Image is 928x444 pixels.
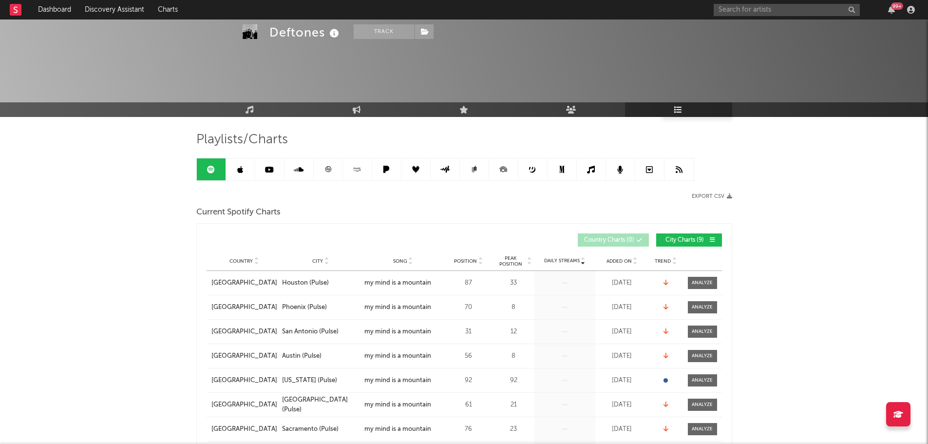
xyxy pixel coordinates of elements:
div: 99 + [891,2,903,10]
a: Austin (Pulse) [282,351,360,361]
span: Added On [606,258,632,264]
a: [GEOGRAPHIC_DATA] [211,303,277,312]
div: [DATE] [598,425,646,434]
div: 12 [495,327,532,337]
input: Search for artists [714,4,860,16]
div: 31 [447,327,491,337]
a: my mind is a mountain [364,327,442,337]
div: my mind is a mountain [364,400,431,410]
button: 99+ [888,6,895,14]
div: 23 [495,425,532,434]
a: Sacramento (Pulse) [282,425,360,434]
span: Playlists/Charts [196,134,288,146]
a: my mind is a mountain [364,278,442,288]
div: 21 [495,400,532,410]
div: Phoenix (Pulse) [282,303,327,312]
div: Houston (Pulse) [282,278,329,288]
div: 8 [495,351,532,361]
div: 92 [447,376,491,386]
button: Track [354,24,415,39]
div: [DATE] [598,327,646,337]
span: Country [229,258,253,264]
a: my mind is a mountain [364,351,442,361]
a: [GEOGRAPHIC_DATA] [211,351,277,361]
span: Daily Streams [544,257,580,265]
a: Houston (Pulse) [282,278,360,288]
span: City Charts ( 9 ) [663,237,707,243]
a: [GEOGRAPHIC_DATA] [211,400,277,410]
div: 92 [495,376,532,386]
div: [DATE] [598,376,646,386]
a: [GEOGRAPHIC_DATA] [211,425,277,434]
a: [GEOGRAPHIC_DATA] (Pulse) [282,395,360,414]
div: [DATE] [598,351,646,361]
div: [DATE] [598,400,646,410]
a: [GEOGRAPHIC_DATA] [211,327,277,337]
div: my mind is a mountain [364,351,431,361]
div: 56 [447,351,491,361]
span: Position [454,258,477,264]
div: my mind is a mountain [364,327,431,337]
a: my mind is a mountain [364,425,442,434]
button: Country Charts(0) [578,233,649,247]
div: my mind is a mountain [364,425,431,434]
a: San Antonio (Pulse) [282,327,360,337]
div: 87 [447,278,491,288]
span: Current Spotify Charts [196,207,281,218]
span: Country Charts ( 0 ) [584,237,634,243]
span: City [312,258,323,264]
div: [DATE] [598,278,646,288]
div: my mind is a mountain [364,278,431,288]
div: 76 [447,425,491,434]
div: 70 [447,303,491,312]
span: Peak Position [495,255,526,267]
div: [DATE] [598,303,646,312]
span: Trend [655,258,671,264]
a: my mind is a mountain [364,400,442,410]
div: 61 [447,400,491,410]
a: Phoenix (Pulse) [282,303,360,312]
a: [US_STATE] (Pulse) [282,376,360,386]
div: my mind is a mountain [364,376,431,386]
a: my mind is a mountain [364,376,442,386]
div: Deftones [269,24,341,40]
a: [GEOGRAPHIC_DATA] [211,376,277,386]
button: City Charts(9) [656,233,722,247]
span: Song [393,258,407,264]
button: Export CSV [692,193,732,199]
div: Austin (Pulse) [282,351,322,361]
a: [GEOGRAPHIC_DATA] [211,278,277,288]
div: 8 [495,303,532,312]
div: 33 [495,278,532,288]
div: [US_STATE] (Pulse) [282,376,337,386]
div: Sacramento (Pulse) [282,425,339,434]
div: my mind is a mountain [364,303,431,312]
a: my mind is a mountain [364,303,442,312]
div: San Antonio (Pulse) [282,327,339,337]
